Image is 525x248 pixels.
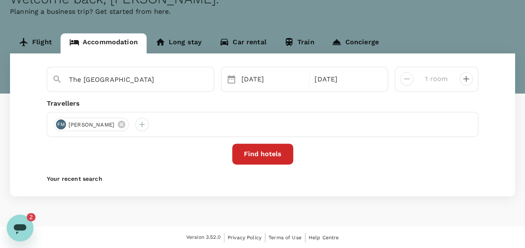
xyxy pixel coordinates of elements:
[269,233,302,242] a: Terms of Use
[323,33,387,53] a: Concierge
[228,235,261,240] span: Privacy Policy
[61,33,147,53] a: Accommodation
[275,33,323,53] a: Train
[311,71,381,88] div: [DATE]
[238,71,308,88] div: [DATE]
[232,144,293,164] button: Find hotels
[69,73,185,86] input: Search cities, hotels, work locations
[309,233,339,242] a: Help Centre
[269,235,302,240] span: Terms of Use
[208,79,210,81] button: Open
[309,235,339,240] span: Help Centre
[211,33,275,53] a: Car rental
[63,121,119,129] span: [PERSON_NAME]
[56,119,66,129] div: FM
[54,118,129,131] div: FM[PERSON_NAME]
[228,233,261,242] a: Privacy Policy
[186,233,221,242] span: Version 3.52.0
[27,213,43,221] iframe: Number of unread messages
[47,175,478,183] p: Your recent search
[47,99,478,109] div: Travellers
[10,33,61,53] a: Flight
[147,33,211,53] a: Long stay
[10,7,515,17] p: Planning a business trip? Get started from here.
[420,72,453,86] input: Add rooms
[459,72,473,86] button: decrease
[7,215,33,241] iframe: Button to launch messaging window, 2 unread messages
